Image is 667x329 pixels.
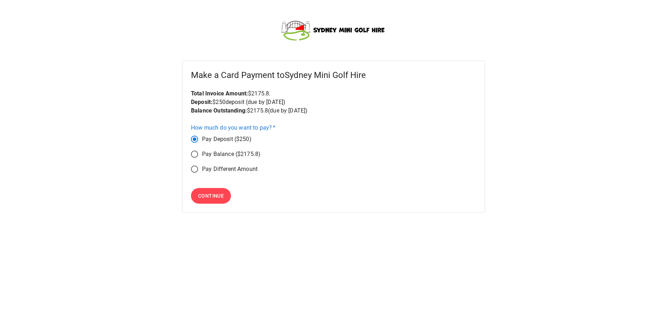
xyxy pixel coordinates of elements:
[191,69,476,81] h5: Make a Card Payment to Sydney Mini Golf Hire
[191,90,248,97] b: Total Invoice Amount:
[202,150,260,158] span: Pay Balance ($2175.8)
[191,99,212,105] b: Deposit:
[280,17,387,43] img: images%2Ff26e1e1c-8aa7-4974-aa23-67936eff0b02
[202,135,252,143] span: Pay Deposit ($250)
[191,89,476,115] p: $ 2175.8 . $ 250 deposit (due by [DATE] ) $ 2175.8 (due by [DATE] )
[202,165,258,173] span: Pay Different Amount
[191,188,231,204] button: Continue
[198,192,224,200] span: Continue
[191,107,247,114] b: Balance Outstanding:
[191,124,276,132] label: How much do you want to pay?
